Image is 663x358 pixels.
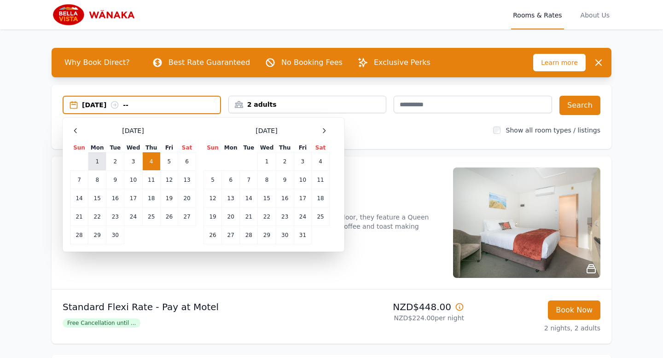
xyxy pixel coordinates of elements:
[312,152,330,171] td: 4
[70,189,88,208] td: 14
[312,208,330,226] td: 25
[178,152,196,171] td: 6
[106,152,124,171] td: 2
[204,189,222,208] td: 12
[294,189,311,208] td: 17
[281,57,343,68] p: No Booking Fees
[559,96,600,115] button: Search
[63,300,328,313] p: Standard Flexi Rate - Pay at Motel
[276,152,294,171] td: 2
[548,300,600,320] button: Book Now
[57,53,137,72] span: Why Book Direct?
[240,208,258,226] td: 21
[160,144,178,152] th: Fri
[276,144,294,152] th: Thu
[204,226,222,244] td: 26
[276,171,294,189] td: 9
[312,171,330,189] td: 11
[533,54,586,71] span: Learn more
[240,189,258,208] td: 14
[335,300,464,313] p: NZD$448.00
[160,152,178,171] td: 5
[178,144,196,152] th: Sat
[256,126,277,135] span: [DATE]
[88,189,106,208] td: 15
[294,208,311,226] td: 24
[276,189,294,208] td: 16
[82,100,220,110] div: [DATE] --
[160,189,178,208] td: 19
[335,313,464,323] p: NZD$224.00 per night
[204,208,222,226] td: 19
[258,226,276,244] td: 29
[240,171,258,189] td: 7
[222,226,240,244] td: 27
[88,208,106,226] td: 22
[70,226,88,244] td: 28
[122,126,144,135] span: [DATE]
[106,208,124,226] td: 23
[222,171,240,189] td: 6
[178,171,196,189] td: 13
[88,152,106,171] td: 1
[294,226,311,244] td: 31
[471,323,600,333] p: 2 nights, 2 adults
[294,152,311,171] td: 3
[63,318,140,328] span: Free Cancellation until ...
[160,208,178,226] td: 26
[229,100,386,109] div: 2 adults
[106,189,124,208] td: 16
[178,189,196,208] td: 20
[276,226,294,244] td: 30
[258,189,276,208] td: 15
[160,171,178,189] td: 12
[169,57,250,68] p: Best Rate Guaranteed
[106,171,124,189] td: 9
[70,171,88,189] td: 7
[312,144,330,152] th: Sat
[374,57,430,68] p: Exclusive Perks
[88,171,106,189] td: 8
[142,189,160,208] td: 18
[258,171,276,189] td: 8
[88,226,106,244] td: 29
[142,152,160,171] td: 4
[240,226,258,244] td: 28
[124,171,142,189] td: 10
[70,208,88,226] td: 21
[124,189,142,208] td: 17
[106,226,124,244] td: 30
[258,152,276,171] td: 1
[142,144,160,152] th: Thu
[240,144,258,152] th: Tue
[70,144,88,152] th: Sun
[124,152,142,171] td: 3
[258,144,276,152] th: Wed
[178,208,196,226] td: 27
[222,208,240,226] td: 20
[294,144,311,152] th: Fri
[106,144,124,152] th: Tue
[88,144,106,152] th: Mon
[204,171,222,189] td: 5
[276,208,294,226] td: 23
[258,208,276,226] td: 22
[312,189,330,208] td: 18
[506,127,600,134] label: Show all room types / listings
[222,189,240,208] td: 13
[52,4,140,26] img: Bella Vista Wanaka
[204,144,222,152] th: Sun
[294,171,311,189] td: 10
[222,144,240,152] th: Mon
[124,208,142,226] td: 24
[142,208,160,226] td: 25
[142,171,160,189] td: 11
[124,144,142,152] th: Wed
